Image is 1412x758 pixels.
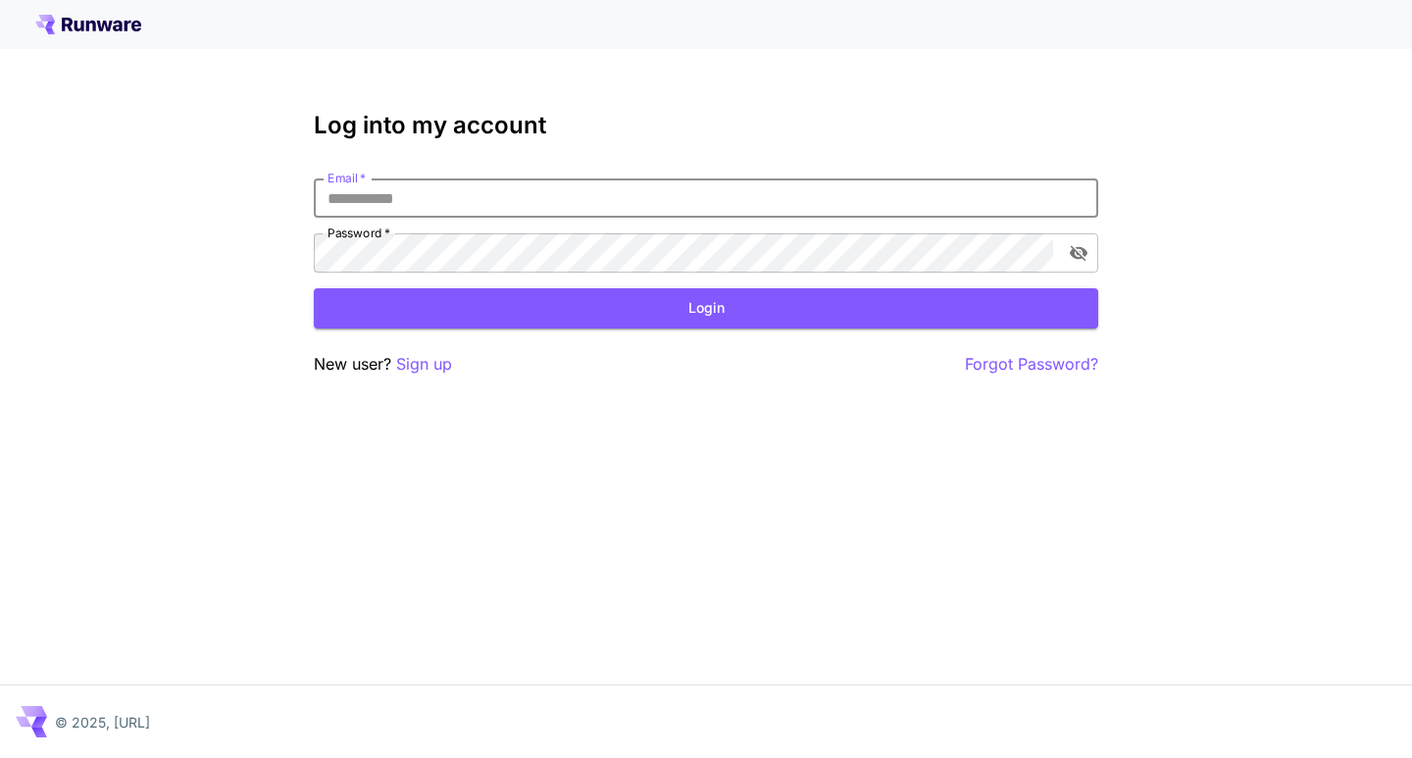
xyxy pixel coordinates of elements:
h3: Log into my account [314,112,1098,139]
p: New user? [314,352,452,377]
button: Forgot Password? [965,352,1098,377]
button: Sign up [396,352,452,377]
label: Password [328,225,390,241]
button: toggle password visibility [1061,235,1096,271]
p: © 2025, [URL] [55,712,150,733]
label: Email [328,170,366,186]
button: Login [314,288,1098,328]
